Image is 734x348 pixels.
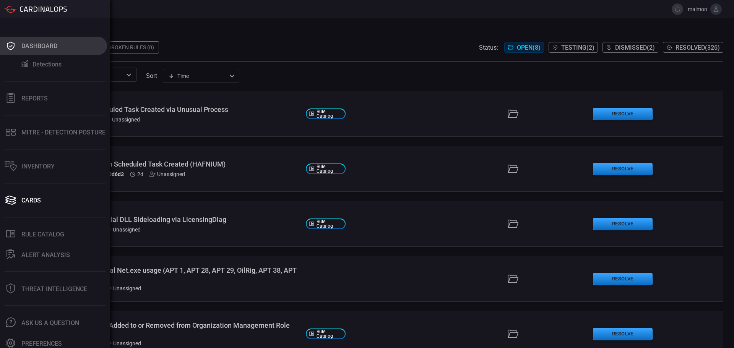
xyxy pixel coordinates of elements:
span: Rule Catalog [317,164,343,173]
div: Dashboard [21,42,57,50]
button: Resolve [593,273,653,285]
button: Open(8) [504,42,544,53]
div: Unassigned [105,227,141,233]
div: Cards [21,197,41,204]
span: Resolved ( 326 ) [676,44,720,51]
div: Windows - Potential DLL Sideloading via LicensingDiag [57,215,300,223]
div: Rule Catalog [21,231,64,238]
div: Windows - Scheduled Task Created via Unusual Process [57,105,300,113]
div: Unassigned [106,285,141,291]
div: Detections [32,61,62,68]
span: Rule Catalog [317,109,343,118]
button: Dismissed(2) [602,42,658,53]
div: Threat Intelligence [21,285,87,293]
span: Open ( 8 ) [517,44,541,51]
div: Preferences [21,340,62,347]
h5: ID: 0d6d3 [101,171,124,178]
div: Unassigned [106,340,141,346]
button: Open [123,70,134,80]
span: Rule Catalog [317,329,343,338]
div: Office 365 - User Added to or Removed from Organization Management Role Group [57,321,300,337]
button: Resolve [593,108,653,120]
div: Windows - Hidden Scheduled Task Created (HAFNIUM) [57,160,300,168]
button: Resolve [593,218,653,230]
button: Testing(2) [549,42,598,53]
div: Inventory [21,163,55,170]
div: MITRE - Detection Posture [21,129,106,136]
span: Status: [479,44,498,51]
div: Broken Rules (0) [103,41,159,53]
div: ALERT ANALYSIS [21,251,70,259]
span: Testing ( 2 ) [561,44,594,51]
button: Resolve [593,163,653,175]
button: Resolved(326) [663,42,723,53]
label: sort [146,72,157,79]
div: Ask Us A Question [21,319,79,327]
div: Windows - Unusual Net.exe usage (APT 1, APT 28, APT 29, OilRig, APT 38, APT 32) [57,266,300,282]
div: Time [168,72,227,80]
span: Rule Catalog [317,219,343,228]
div: Unassigned [149,171,185,177]
button: Resolve [593,328,653,340]
div: Reports [21,95,48,102]
span: maimon [686,6,707,12]
span: Dismissed ( 2 ) [615,44,655,51]
div: Unassigned [104,117,140,123]
span: Aug 24, 2025 12:29 PM [137,171,143,177]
